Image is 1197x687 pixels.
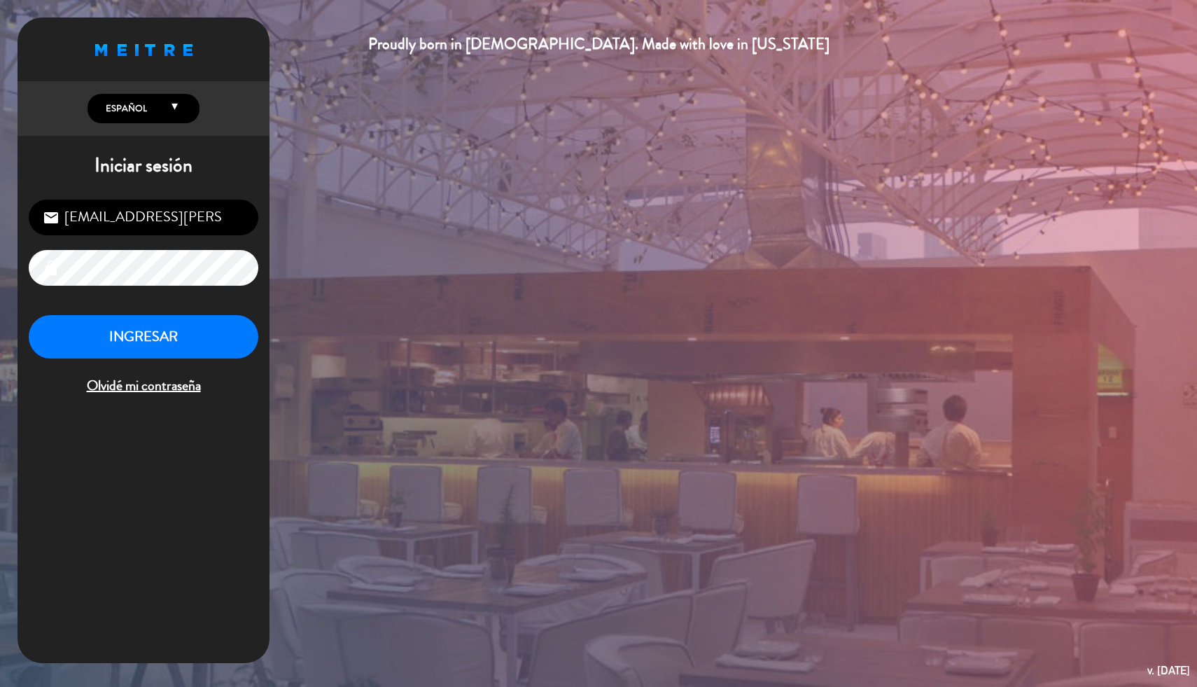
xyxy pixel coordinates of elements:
[29,375,258,398] span: Olvidé mi contraseña
[29,200,258,235] input: Correo Electrónico
[1147,661,1190,680] div: v. [DATE]
[43,209,59,226] i: email
[43,260,59,277] i: lock
[29,315,258,359] button: INGRESAR
[102,102,147,116] span: Español
[17,154,269,178] h1: Iniciar sesión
